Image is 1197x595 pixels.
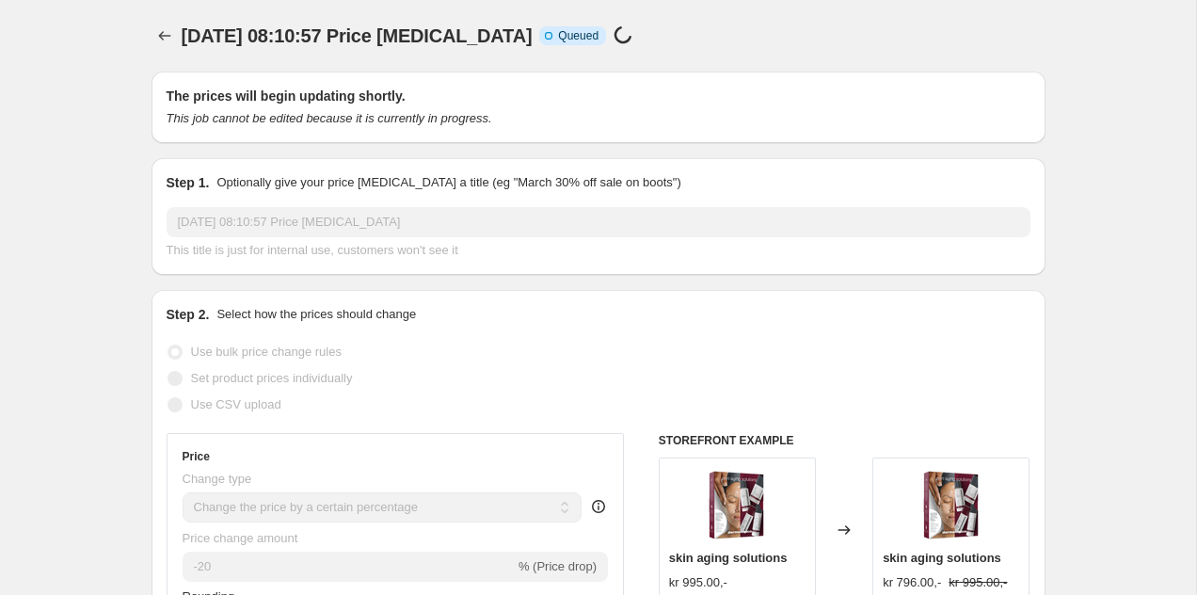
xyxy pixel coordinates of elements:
button: Price change jobs [152,23,178,49]
span: skin aging solutions [883,551,1001,565]
span: Price change amount [183,531,298,545]
span: % (Price drop) [519,559,597,573]
h3: Price [183,449,210,464]
strike: kr 995.00,- [949,573,1007,592]
span: Set product prices individually [191,371,353,385]
img: Skin_aging_Solutions2_80x.png [699,468,774,543]
span: skin aging solutions [669,551,788,565]
p: Optionally give your price [MEDICAL_DATA] a title (eg "March 30% off sale on boots") [216,173,680,192]
span: This title is just for internal use, customers won't see it [167,243,458,257]
span: Queued [558,28,598,43]
img: Skin_aging_Solutions2_80x.png [914,468,989,543]
h2: Step 1. [167,173,210,192]
i: This job cannot be edited because it is currently in progress. [167,111,492,125]
h2: The prices will begin updating shortly. [167,87,1030,105]
input: -15 [183,552,515,582]
p: Select how the prices should change [216,305,416,324]
h6: STOREFRONT EXAMPLE [659,433,1030,448]
div: kr 796.00,- [883,573,941,592]
span: Use CSV upload [191,397,281,411]
input: 30% off holiday sale [167,207,1030,237]
div: help [589,497,608,516]
div: kr 995.00,- [669,573,727,592]
span: [DATE] 08:10:57 Price [MEDICAL_DATA] [182,25,533,46]
h2: Step 2. [167,305,210,324]
span: Change type [183,472,252,486]
span: Use bulk price change rules [191,345,342,359]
